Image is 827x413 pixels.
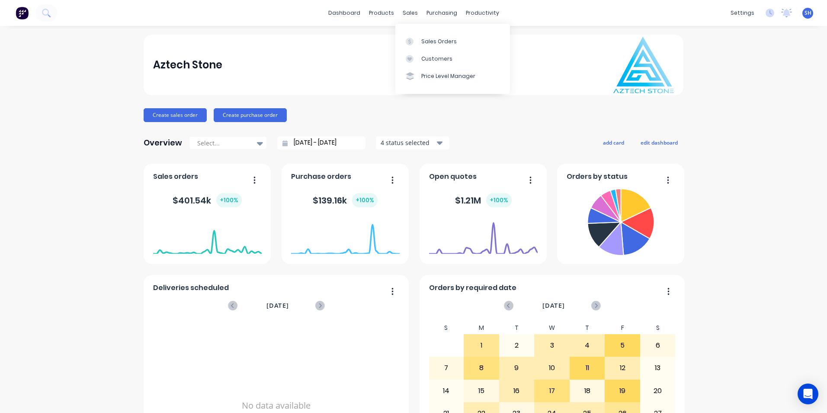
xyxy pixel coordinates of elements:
div: Customers [421,55,452,63]
div: products [365,6,398,19]
button: add card [597,137,630,148]
div: 2 [500,335,534,356]
div: Sales Orders [421,38,457,45]
button: 4 status selected [376,136,449,149]
div: settings [726,6,759,19]
div: S [429,322,464,334]
button: Create sales order [144,108,207,122]
span: Open quotes [429,171,477,182]
div: 4 [570,335,605,356]
div: S [640,322,676,334]
div: 13 [641,357,675,379]
div: T [570,322,605,334]
div: Overview [144,134,182,152]
div: 1 [464,335,499,356]
div: 17 [535,380,569,402]
span: Orders by status [567,171,628,182]
div: 7 [429,357,464,379]
span: SH [805,9,811,17]
div: Aztech Stone [153,56,222,74]
div: 5 [605,335,640,356]
div: 10 [535,357,569,379]
div: purchasing [422,6,462,19]
div: $ 139.16k [313,193,378,207]
div: 15 [464,380,499,402]
div: $ 1.21M [455,193,512,207]
div: W [534,322,570,334]
div: T [499,322,535,334]
div: 11 [570,357,605,379]
div: 4 status selected [381,138,435,147]
a: Price Level Manager [395,68,510,85]
button: Create purchase order [214,108,287,122]
div: productivity [462,6,503,19]
div: 3 [535,335,569,356]
div: 20 [641,380,675,402]
a: Sales Orders [395,32,510,50]
div: + 100 % [352,193,378,207]
div: 8 [464,357,499,379]
img: Aztech Stone [613,37,674,93]
div: $ 401.54k [173,193,242,207]
span: [DATE] [266,301,289,310]
button: edit dashboard [635,137,683,148]
a: Customers [395,50,510,68]
div: + 100 % [486,193,512,207]
div: Open Intercom Messenger [798,384,818,404]
div: sales [398,6,422,19]
img: Factory [16,6,29,19]
div: 14 [429,380,464,402]
div: Price Level Manager [421,72,475,80]
a: dashboard [324,6,365,19]
div: 16 [500,380,534,402]
span: [DATE] [542,301,565,310]
span: Purchase orders [291,171,351,182]
div: 6 [641,335,675,356]
div: F [605,322,640,334]
div: M [464,322,499,334]
div: 12 [605,357,640,379]
div: 19 [605,380,640,402]
div: 9 [500,357,534,379]
span: Deliveries scheduled [153,283,229,293]
span: Sales orders [153,171,198,182]
div: 18 [570,380,605,402]
div: + 100 % [216,193,242,207]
